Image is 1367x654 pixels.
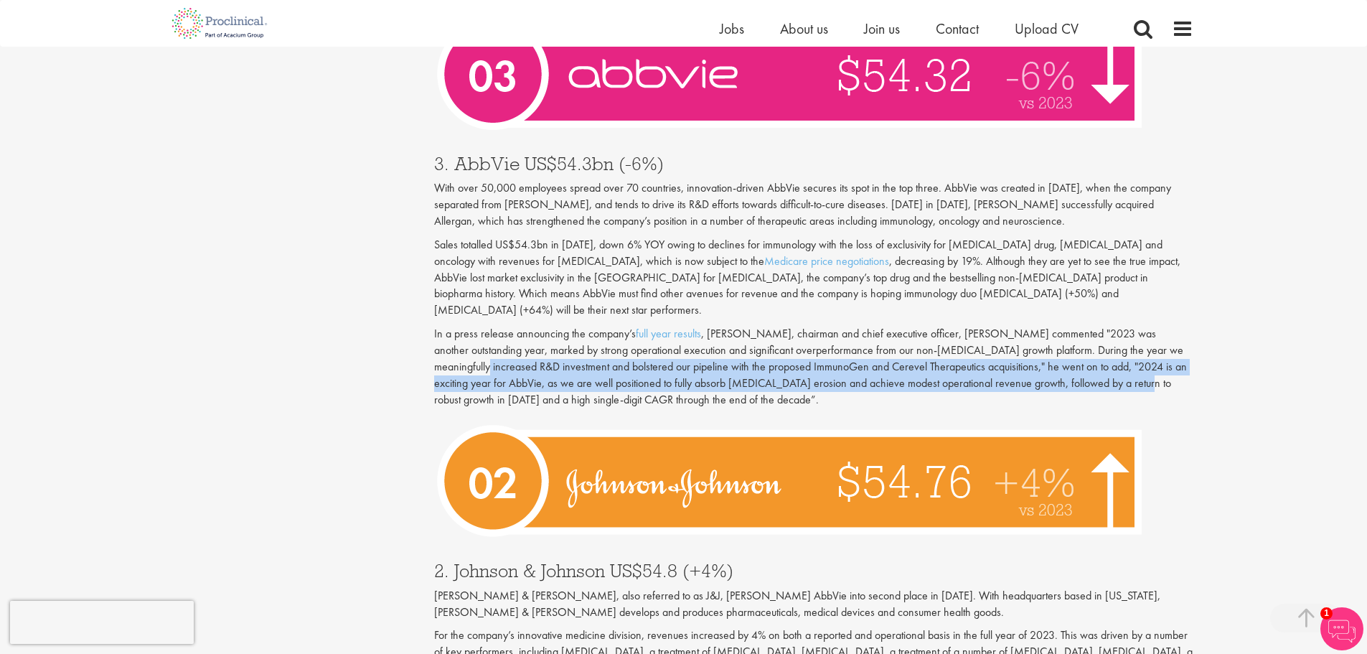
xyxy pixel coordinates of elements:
a: About us [780,19,828,38]
p: In a press release announcing the company’s , [PERSON_NAME], chairman and chief executive officer... [434,326,1193,408]
h3: 3. AbbVie US$54.3bn (-6%) [434,154,1193,173]
img: Chatbot [1320,607,1363,650]
h3: 2. Johnson & Johnson US$54.8 (+4%) [434,561,1193,580]
a: Upload CV [1015,19,1079,38]
a: Join us [864,19,900,38]
a: Contact [936,19,979,38]
a: Medicare price negotiations [764,253,889,268]
a: Jobs [720,19,744,38]
p: With over 50,000 employees spread over 70 countries, innovation-driven AbbVie secures its spot in... [434,180,1193,230]
a: full year results [636,326,701,341]
iframe: reCAPTCHA [10,601,194,644]
span: 1 [1320,607,1333,620]
p: [PERSON_NAME] & [PERSON_NAME], also referred to as J&J, [PERSON_NAME] AbbVie into second place in... [434,588,1193,621]
p: Sales totalled US$54.3bn in [DATE], down 6% YOY owing to declines for immunology with the loss of... [434,237,1193,319]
